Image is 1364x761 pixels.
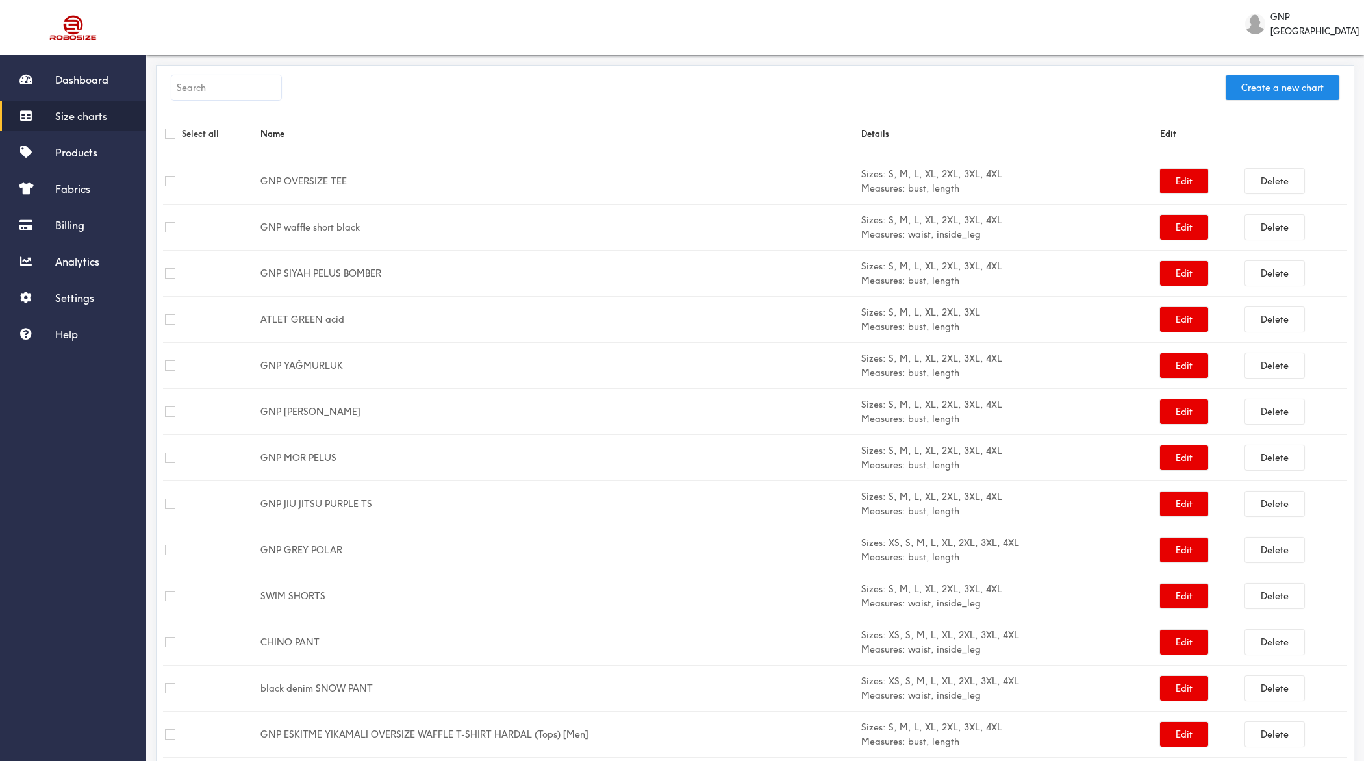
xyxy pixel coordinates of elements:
b: Sizes: [861,168,886,180]
b: Measures: [861,690,905,701]
td: S, M, L, XL, 2XL, 3XL bust, length [859,297,1157,343]
b: Sizes: [861,675,886,687]
td: S, M, L, XL, 2XL, 3XL, 4XL bust, length [859,435,1157,481]
button: Edit [1160,584,1208,608]
b: Measures: [861,505,905,517]
button: Edit [1160,307,1208,332]
td: XS, S, M, L, XL, 2XL, 3XL, 4XL waist, inside_leg [859,666,1157,712]
b: Measures: [861,367,905,379]
button: Edit [1160,261,1208,286]
span: Products [55,146,97,159]
button: Delete [1245,722,1304,747]
button: Delete [1245,445,1304,470]
button: Delete [1245,169,1304,193]
td: S, M, L, XL, 2XL, 3XL, 4XL waist, inside_leg [859,205,1157,251]
b: Sizes: [861,306,886,318]
span: Analytics [55,255,99,268]
button: Delete [1245,676,1304,701]
span: Fabrics [55,182,90,195]
b: Sizes: [861,353,886,364]
b: Sizes: [861,214,886,226]
b: Sizes: [861,629,886,641]
span: GNP [GEOGRAPHIC_DATA] [1270,10,1359,38]
th: Edit [1158,110,1348,158]
button: Edit [1160,538,1208,562]
button: Delete [1245,538,1304,562]
button: Edit [1160,676,1208,701]
span: Dashboard [55,73,108,86]
b: Measures: [861,275,905,286]
button: Delete [1245,215,1304,240]
b: Measures: [861,551,905,563]
td: S, M, L, XL, 2XL, 3XL, 4XL bust, length [859,389,1157,435]
span: Help [55,328,78,341]
img: Robosize [25,10,122,45]
b: Measures: [861,736,905,747]
td: XS, S, M, L, XL, 2XL, 3XL, 4XL bust, length [859,527,1157,573]
label: Select all [182,127,219,141]
button: Edit [1160,399,1208,424]
b: Sizes: [861,445,886,456]
b: Sizes: [861,583,886,595]
td: ATLET GREEN acid [259,297,859,343]
button: Delete [1245,353,1304,378]
td: S, M, L, XL, 2XL, 3XL, 4XL bust, length [859,712,1157,758]
b: Measures: [861,643,905,655]
button: Edit [1160,630,1208,655]
button: Edit [1160,445,1208,470]
button: Edit [1160,169,1208,193]
b: Measures: [861,597,905,609]
td: GNP ESKITME YIKAMALI OVERSIZE WAFFLE T-SHIRT HARDAL (Tops) [Men] [259,712,859,758]
b: Measures: [861,459,905,471]
td: XS, S, M, L, XL, 2XL, 3XL, 4XL waist, inside_leg [859,619,1157,666]
td: GNP MOR PELUS [259,435,859,481]
th: Details [859,110,1157,158]
b: Measures: [861,182,905,194]
span: Size charts [55,110,107,123]
button: Edit [1160,492,1208,516]
td: CHINO PANT [259,619,859,666]
td: S, M, L, XL, 2XL, 3XL, 4XL bust, length [859,251,1157,297]
img: GNP Istanbul [1245,14,1265,34]
button: Delete [1245,261,1304,286]
button: Delete [1245,584,1304,608]
td: GNP OVERSIZE TEE [259,158,859,205]
button: Delete [1245,630,1304,655]
span: Settings [55,292,94,305]
span: Billing [55,219,84,232]
b: Sizes: [861,399,886,410]
td: GNP SIYAH PELUS BOMBER [259,251,859,297]
b: Measures: [861,321,905,332]
b: Sizes: [861,721,886,733]
td: GNP JIU JITSU PURPLE TS [259,481,859,527]
td: S, M, L, XL, 2XL, 3XL, 4XL waist, inside_leg [859,573,1157,619]
td: S, M, L, XL, 2XL, 3XL, 4XL bust, length [859,158,1157,205]
td: GNP GREY POLAR [259,527,859,573]
button: Delete [1245,307,1304,332]
th: Name [259,110,859,158]
button: Delete [1245,399,1304,424]
td: black denim SNOW PANT [259,666,859,712]
b: Measures: [861,413,905,425]
button: Edit [1160,215,1208,240]
button: Delete [1245,492,1304,516]
td: GNP [PERSON_NAME] [259,389,859,435]
b: Sizes: [861,491,886,503]
button: Edit [1160,722,1208,747]
td: S, M, L, XL, 2XL, 3XL, 4XL bust, length [859,481,1157,527]
td: S, M, L, XL, 2XL, 3XL, 4XL bust, length [859,343,1157,389]
button: Edit [1160,353,1208,378]
b: Sizes: [861,537,886,549]
td: GNP YAĞMURLUK [259,343,859,389]
input: Search [171,75,281,100]
button: Create a new chart [1226,75,1339,100]
td: SWIM SHORTS [259,573,859,619]
b: Measures: [861,229,905,240]
td: GNP waffle short black [259,205,859,251]
b: Sizes: [861,260,886,272]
